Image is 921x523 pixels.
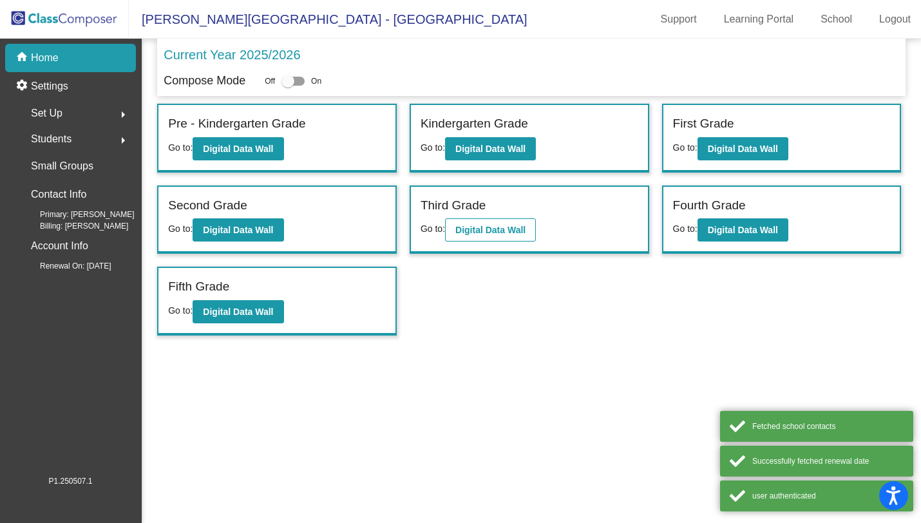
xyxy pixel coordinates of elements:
[421,142,445,153] span: Go to:
[752,455,904,467] div: Successfully fetched renewal date
[673,223,698,234] span: Go to:
[15,50,31,66] mat-icon: home
[203,307,273,317] b: Digital Data Wall
[445,218,536,242] button: Digital Data Wall
[31,237,88,255] p: Account Info
[673,115,734,133] label: First Grade
[810,9,862,30] a: School
[869,9,921,30] a: Logout
[115,133,131,148] mat-icon: arrow_right
[650,9,707,30] a: Support
[752,421,904,432] div: Fetched school contacts
[168,278,229,296] label: Fifth Grade
[31,50,59,66] p: Home
[193,218,283,242] button: Digital Data Wall
[673,196,746,215] label: Fourth Grade
[203,225,273,235] b: Digital Data Wall
[168,115,305,133] label: Pre - Kindergarten Grade
[203,144,273,154] b: Digital Data Wall
[31,79,68,94] p: Settings
[421,223,445,234] span: Go to:
[31,185,86,204] p: Contact Info
[31,130,71,148] span: Students
[708,225,778,235] b: Digital Data Wall
[752,490,904,502] div: user authenticated
[265,75,275,87] span: Off
[164,72,245,90] p: Compose Mode
[164,45,300,64] p: Current Year 2025/2026
[31,157,93,175] p: Small Groups
[311,75,321,87] span: On
[168,196,247,215] label: Second Grade
[19,209,135,220] span: Primary: [PERSON_NAME]
[19,260,111,272] span: Renewal On: [DATE]
[445,137,536,160] button: Digital Data Wall
[698,137,788,160] button: Digital Data Wall
[708,144,778,154] b: Digital Data Wall
[714,9,804,30] a: Learning Portal
[129,9,527,30] span: [PERSON_NAME][GEOGRAPHIC_DATA] - [GEOGRAPHIC_DATA]
[421,196,486,215] label: Third Grade
[698,218,788,242] button: Digital Data Wall
[115,107,131,122] mat-icon: arrow_right
[31,104,62,122] span: Set Up
[15,79,31,94] mat-icon: settings
[193,300,283,323] button: Digital Data Wall
[168,305,193,316] span: Go to:
[455,225,526,235] b: Digital Data Wall
[19,220,128,232] span: Billing: [PERSON_NAME]
[673,142,698,153] span: Go to:
[455,144,526,154] b: Digital Data Wall
[168,223,193,234] span: Go to:
[168,142,193,153] span: Go to:
[193,137,283,160] button: Digital Data Wall
[421,115,528,133] label: Kindergarten Grade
